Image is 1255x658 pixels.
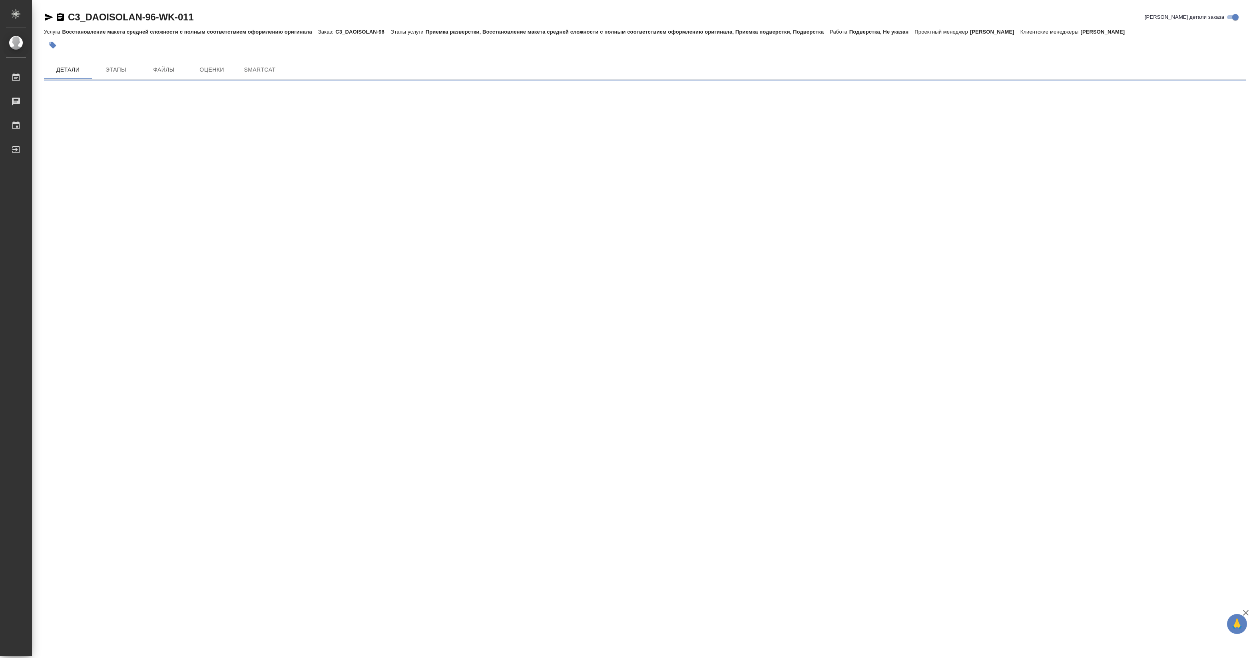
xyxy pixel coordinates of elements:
[49,65,87,75] span: Детали
[335,29,390,35] p: C3_DAOISOLAN-96
[426,29,830,35] p: Приемка разверстки, Восстановление макета средней сложности с полным соответствием оформлению ори...
[390,29,426,35] p: Этапы услуги
[1227,614,1247,634] button: 🙏
[44,12,54,22] button: Скопировать ссылку для ЯМессенджера
[1145,13,1224,21] span: [PERSON_NAME] детали заказа
[1020,29,1081,35] p: Клиентские менеджеры
[193,65,231,75] span: Оценки
[145,65,183,75] span: Файлы
[44,29,62,35] p: Услуга
[62,29,318,35] p: Восстановление макета средней сложности с полным соответствием оформлению оригинала
[56,12,65,22] button: Скопировать ссылку
[44,36,62,54] button: Добавить тэг
[318,29,335,35] p: Заказ:
[1080,29,1131,35] p: [PERSON_NAME]
[970,29,1020,35] p: [PERSON_NAME]
[849,29,915,35] p: Подверстка, Не указан
[1230,616,1244,632] span: 🙏
[68,12,193,22] a: C3_DAOISOLAN-96-WK-011
[241,65,279,75] span: SmartCat
[97,65,135,75] span: Этапы
[914,29,970,35] p: Проектный менеджер
[830,29,849,35] p: Работа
